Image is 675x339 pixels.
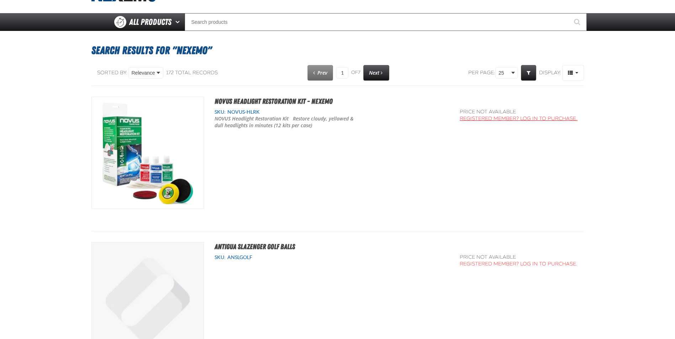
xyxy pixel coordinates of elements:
button: Open All Products pages [173,13,185,31]
span: Per page: [468,70,495,76]
h1: Search Results for "NEXEMO" [91,41,584,60]
input: Current page number [336,67,348,79]
span: Sorted By: [97,70,127,76]
div: 172 total records [166,70,218,76]
a: Registered Member? Log In to purchase. [460,261,578,267]
span: Product Grid Views Toolbar [563,65,584,80]
span: ANSLGOLF [226,254,252,260]
span: Relevance [132,69,155,77]
span: NOVUS-HLRK [226,109,260,115]
img: Novus Headlight Restoration Kit - Nexemo [92,97,204,209]
a: Novus Headlight Restoration Kit - Nexemo [215,97,333,106]
p: NOVUS Headlight Restoration Kit Restore cloudy, yellowed & dull headlights in minutes (12 kits pe... [215,115,355,129]
span: 25 [499,69,510,77]
button: Start Searching [569,13,587,31]
: View Details of the Novus Headlight Restoration Kit - Nexemo [92,97,204,209]
a: Antigua Slazenger Golf Balls [215,242,295,251]
input: Search [185,13,587,31]
span: Display: [539,70,561,76]
button: Product Grid Views Toolbar [562,65,584,81]
span: 7 [358,70,360,75]
div: SKU: [215,109,449,115]
a: Registered Member? Log In to purchase. [460,115,578,122]
a: Expand or Collapse Grid Filters [521,65,536,81]
div: SKU: [215,254,449,261]
a: Next page [363,65,389,81]
span: All Products [129,16,172,28]
div: Price not available [460,109,578,115]
div: Price not available [460,254,578,261]
span: Next [369,69,379,76]
span: of [351,70,360,76]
